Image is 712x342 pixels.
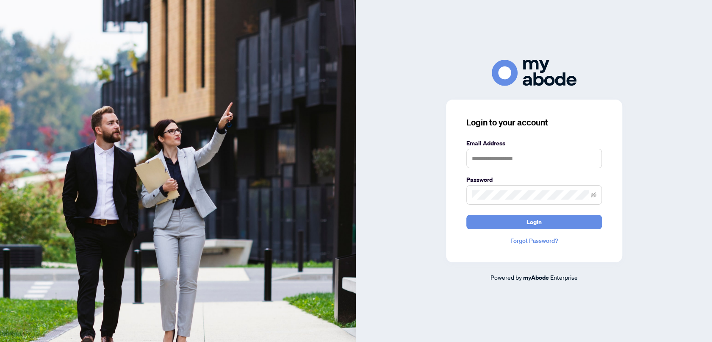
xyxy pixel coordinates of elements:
img: ma-logo [492,60,576,86]
label: Password [466,175,602,184]
label: Email Address [466,139,602,148]
a: Forgot Password? [466,236,602,245]
h3: Login to your account [466,117,602,128]
button: Login [466,215,602,229]
a: myAbode [523,273,549,282]
span: eye-invisible [590,192,596,198]
span: Powered by [490,273,522,281]
span: Login [526,215,542,229]
span: Enterprise [550,273,578,281]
